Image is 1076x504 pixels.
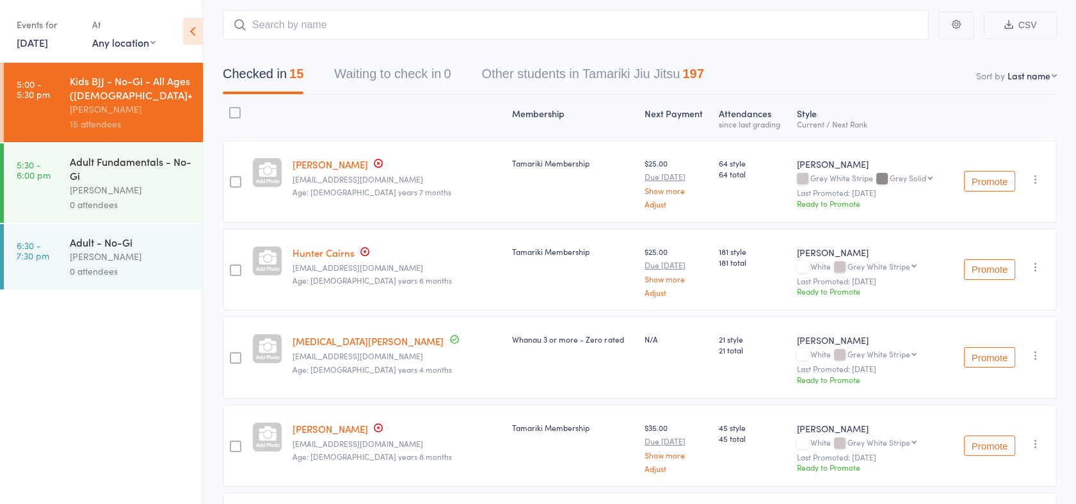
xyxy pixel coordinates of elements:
div: Last name [1008,69,1050,82]
span: 181 total [719,257,787,268]
a: 6:30 -7:30 pmAdult - No-Gi[PERSON_NAME]0 attendees [4,224,203,289]
div: Grey White Stripe [797,174,945,184]
div: 15 [289,67,303,81]
button: CSV [984,12,1057,39]
div: $35.00 [645,422,709,473]
div: Grey White Stripe [847,438,910,446]
div: White [797,262,945,273]
div: Adult - No-Gi [70,235,192,249]
span: 21 total [719,345,787,355]
a: Hunter Cairns [293,246,355,259]
div: N/A [645,334,709,345]
button: Promote [964,171,1015,191]
small: ccairnskeliher@gmail.com [293,352,502,361]
div: 197 [682,67,703,81]
a: 5:00 -5:30 pmKids BJJ - No-Gi - All Ages ([DEMOGRAPHIC_DATA]+)[PERSON_NAME]15 attendees [4,63,203,142]
a: Show more [645,275,709,283]
div: Atten­dances [714,101,792,134]
a: [DATE] [17,35,48,49]
div: [PERSON_NAME] [797,422,945,435]
a: Adjust [645,200,709,208]
div: $25.00 [645,246,709,297]
div: 15 attendees [70,117,192,131]
small: Last Promoted: [DATE] [797,364,945,373]
a: Adjust [645,464,709,473]
div: Adult Fundamentals - No-Gi [70,154,192,183]
div: $25.00 [645,158,709,208]
a: 5:30 -6:00 pmAdult Fundamentals - No-Gi[PERSON_NAME]0 attendees [4,143,203,223]
span: Age: [DEMOGRAPHIC_DATA] years 4 months [293,364,452,375]
small: Due [DATE] [645,172,709,181]
div: [PERSON_NAME] [797,158,945,170]
small: sarahcairns78@gmail.com [293,263,502,272]
div: Tamariki Membership [512,246,634,257]
div: White [797,350,945,361]
time: 6:30 - 7:30 pm [17,240,49,261]
div: 0 [444,67,451,81]
a: [PERSON_NAME] [293,422,368,435]
div: Ready to Promote [797,198,945,209]
span: 181 style [719,246,787,257]
time: 5:00 - 5:30 pm [17,79,50,99]
button: Checked in15 [223,60,303,94]
button: Waiting to check in0 [334,60,451,94]
div: Tamariki Membership [512,422,634,433]
small: Last Promoted: [DATE] [797,188,945,197]
a: Show more [645,186,709,195]
div: [PERSON_NAME] [797,246,945,259]
span: Age: [DEMOGRAPHIC_DATA] years 7 months [293,186,451,197]
div: Ready to Promote [797,462,945,473]
div: [PERSON_NAME] [797,334,945,346]
label: Sort by [976,69,1005,82]
span: 45 total [719,433,787,444]
div: [PERSON_NAME] [70,249,192,264]
div: 0 attendees [70,197,192,212]
small: Due [DATE] [645,261,709,270]
div: 0 attendees [70,264,192,279]
div: Grey White Stripe [847,350,910,358]
div: Events for [17,14,79,35]
div: Kids BJJ - No-Gi - All Ages ([DEMOGRAPHIC_DATA]+) [70,74,192,102]
span: 45 style [719,422,787,433]
small: arkenny88@gmail.com [293,439,502,448]
div: Ready to Promote [797,374,945,385]
div: Current / Next Rank [797,120,945,128]
a: [MEDICAL_DATA][PERSON_NAME] [293,334,444,348]
span: Age: [DEMOGRAPHIC_DATA] years 8 months [293,451,452,462]
button: Other students in Tamariki Jiu Jitsu197 [482,60,704,94]
button: Promote [964,259,1015,280]
small: Last Promoted: [DATE] [797,453,945,462]
div: Ready to Promote [797,286,945,297]
div: Grey White Stripe [847,262,910,270]
small: Due [DATE] [645,437,709,446]
div: Tamariki Membership [512,158,634,168]
a: Adjust [645,288,709,297]
div: White [797,438,945,449]
div: Style [792,101,951,134]
span: 21 style [719,334,787,345]
a: Show more [645,451,709,459]
small: tarmcairns78@gmail.com [293,175,502,184]
a: [PERSON_NAME] [293,158,368,171]
div: Next Payment [639,101,714,134]
div: Membership [507,101,639,134]
button: Promote [964,347,1015,368]
div: [PERSON_NAME] [70,183,192,197]
div: [PERSON_NAME] [70,102,192,117]
div: Grey Solid [890,174,926,182]
div: At [92,14,156,35]
div: since last grading [719,120,787,128]
span: 64 style [719,158,787,168]
div: Whanau 3 or more - Zero rated [512,334,634,345]
time: 5:30 - 6:00 pm [17,159,51,180]
button: Promote [964,435,1015,456]
small: Last Promoted: [DATE] [797,277,945,286]
div: Any location [92,35,156,49]
span: Age: [DEMOGRAPHIC_DATA] years 6 months [293,275,452,286]
input: Search by name [223,10,929,40]
span: 64 total [719,168,787,179]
